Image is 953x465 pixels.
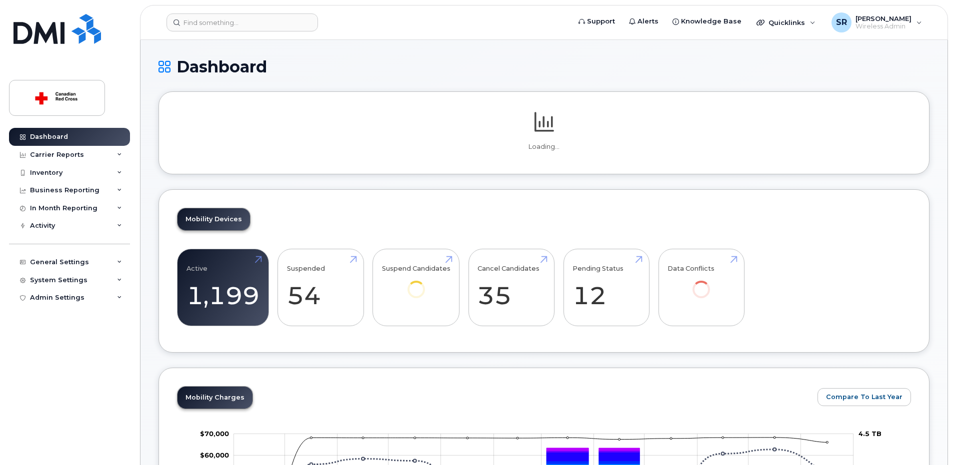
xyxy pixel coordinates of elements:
p: Loading... [177,142,911,151]
h1: Dashboard [158,58,929,75]
span: Compare To Last Year [826,392,902,402]
a: Suspended 54 [287,255,354,321]
a: Cancel Candidates 35 [477,255,545,321]
g: $0 [200,451,229,459]
tspan: 4.5 TB [858,430,881,438]
tspan: $60,000 [200,451,229,459]
a: Mobility Devices [177,208,250,230]
g: $0 [200,430,229,438]
a: Pending Status 12 [572,255,640,321]
a: Suspend Candidates [382,255,450,312]
button: Compare To Last Year [817,388,911,406]
a: Active 1,199 [186,255,259,321]
tspan: $70,000 [200,430,229,438]
a: Mobility Charges [177,387,252,409]
a: Data Conflicts [667,255,735,312]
